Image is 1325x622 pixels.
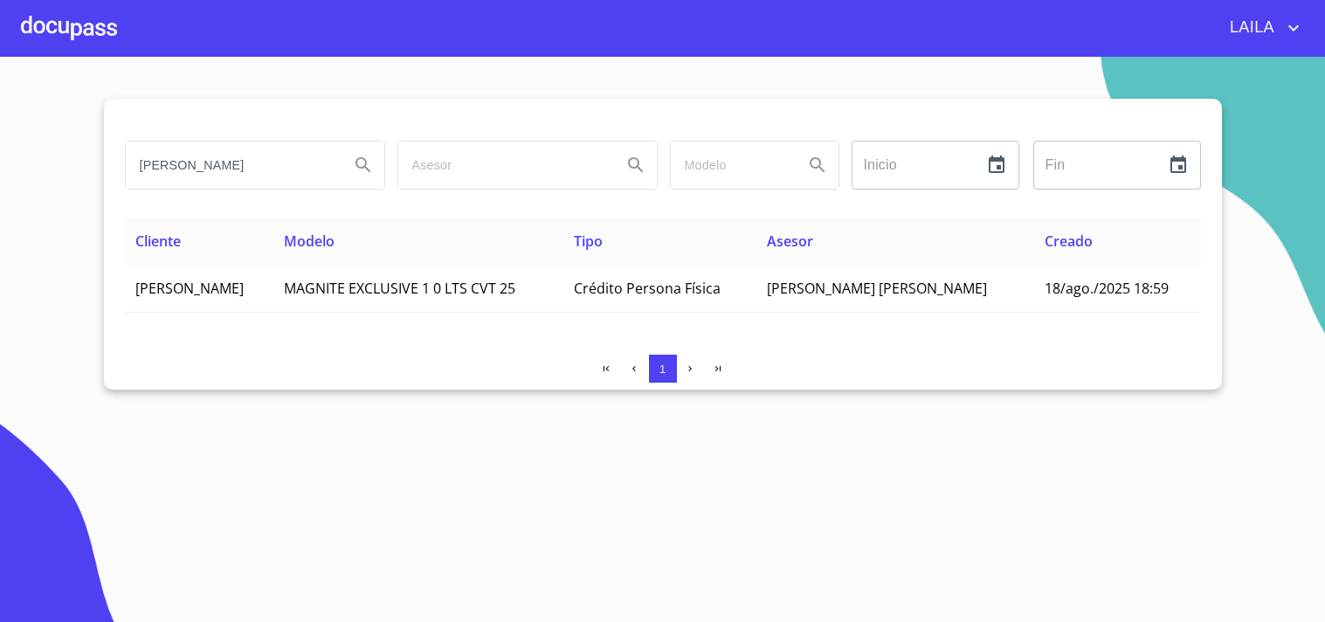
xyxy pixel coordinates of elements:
[284,232,335,251] span: Modelo
[1045,279,1169,298] span: 18/ago./2025 18:59
[615,144,657,186] button: Search
[574,232,603,251] span: Tipo
[649,355,677,383] button: 1
[1045,232,1093,251] span: Creado
[767,279,987,298] span: [PERSON_NAME] [PERSON_NAME]
[671,142,790,189] input: search
[574,279,721,298] span: Crédito Persona Física
[342,144,384,186] button: Search
[1217,14,1304,42] button: account of current user
[398,142,608,189] input: search
[767,232,813,251] span: Asesor
[126,142,335,189] input: search
[135,279,244,298] span: [PERSON_NAME]
[284,279,515,298] span: MAGNITE EXCLUSIVE 1 0 LTS CVT 25
[659,363,666,376] span: 1
[797,144,838,186] button: Search
[135,232,181,251] span: Cliente
[1217,14,1283,42] span: LAILA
